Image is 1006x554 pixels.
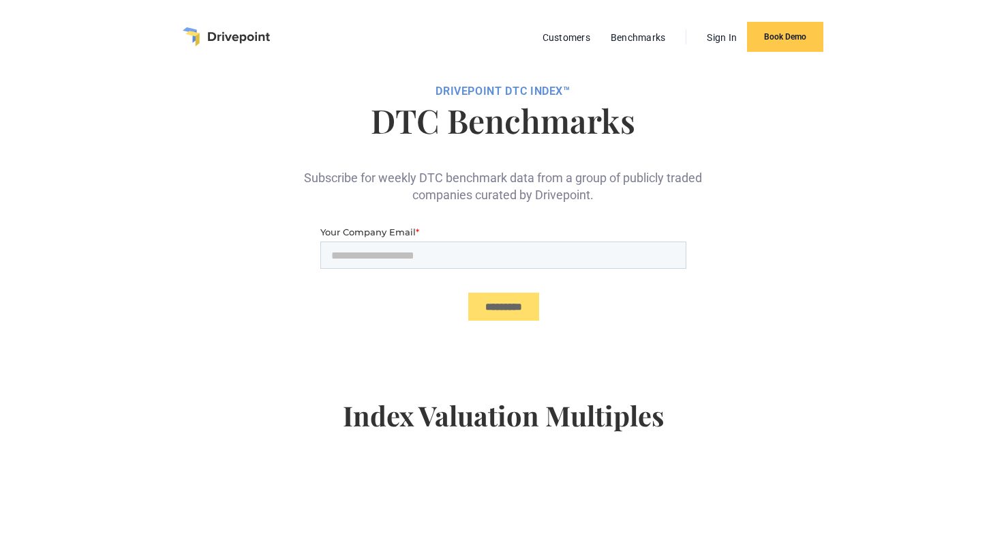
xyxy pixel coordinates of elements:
h1: DTC Benchmarks [217,104,789,136]
h4: Index Valuation Multiples [217,399,789,454]
a: Benchmarks [604,29,673,46]
iframe: Form 0 [320,225,686,345]
a: home [183,27,270,46]
a: Sign In [700,29,744,46]
a: Book Demo [747,22,823,52]
div: Subscribe for weekly DTC benchmark data from a group of publicly traded companies curated by Driv... [299,147,707,203]
div: DRIVEPOiNT DTC Index™ [217,85,789,98]
a: Customers [536,29,597,46]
